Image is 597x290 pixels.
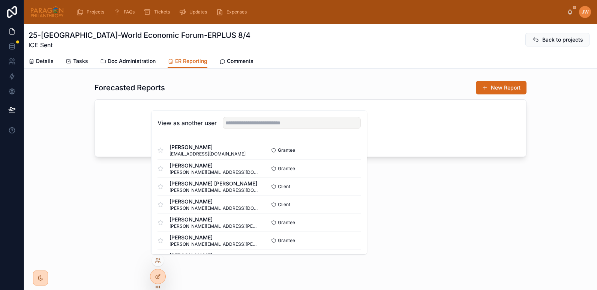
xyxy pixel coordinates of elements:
span: [PERSON_NAME][EMAIL_ADDRESS][PERSON_NAME][DOMAIN_NAME] [169,241,259,247]
span: Expenses [226,9,247,15]
span: Client [278,184,290,190]
span: Grantee [278,238,295,244]
span: Grantee [278,147,295,153]
span: Grantee [278,220,295,226]
span: Tickets [154,9,170,15]
a: FAQs [111,5,140,19]
span: Projects [87,9,104,15]
span: [PERSON_NAME] [169,144,246,151]
span: [PERSON_NAME] [169,198,259,205]
a: Updates [177,5,212,19]
h1: Forecasted Reports [94,82,165,93]
a: ER Reporting [168,54,207,69]
a: Projects [74,5,109,19]
span: JW [582,9,589,15]
a: Doc Administration [100,54,156,69]
span: [PERSON_NAME] [169,162,259,169]
div: scrollable content [70,4,567,20]
a: Details [28,54,54,69]
span: Details [36,57,54,65]
img: App logo [30,6,64,18]
span: [PERSON_NAME][EMAIL_ADDRESS][DOMAIN_NAME] [169,169,259,175]
span: Client [278,202,290,208]
button: New Report [476,81,526,94]
span: Tasks [73,57,88,65]
button: Back to projects [525,33,589,46]
a: Comments [219,54,253,69]
span: ER Reporting [175,57,207,65]
span: Updates [189,9,207,15]
span: [PERSON_NAME] [169,234,259,241]
span: [PERSON_NAME] [169,252,246,259]
span: [PERSON_NAME][EMAIL_ADDRESS][PERSON_NAME][DOMAIN_NAME] [169,223,259,229]
span: Comments [227,57,253,65]
span: Grantee [278,166,295,172]
a: Tickets [141,5,175,19]
h1: 25-[GEOGRAPHIC_DATA]-World Economic Forum-ERPLUS 8/4 [28,30,250,40]
span: [EMAIL_ADDRESS][DOMAIN_NAME] [169,151,246,157]
h2: View as another user [157,118,217,127]
span: Doc Administration [108,57,156,65]
span: [PERSON_NAME] [169,216,259,223]
a: Tasks [66,54,88,69]
span: [PERSON_NAME][EMAIL_ADDRESS][DOMAIN_NAME] [169,205,259,211]
span: [PERSON_NAME][EMAIL_ADDRESS][DOMAIN_NAME] [169,187,259,193]
a: Expenses [214,5,252,19]
span: ICE Sent [28,40,250,49]
span: [PERSON_NAME] [PERSON_NAME] [169,180,259,187]
span: Back to projects [542,36,583,43]
span: FAQs [124,9,135,15]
